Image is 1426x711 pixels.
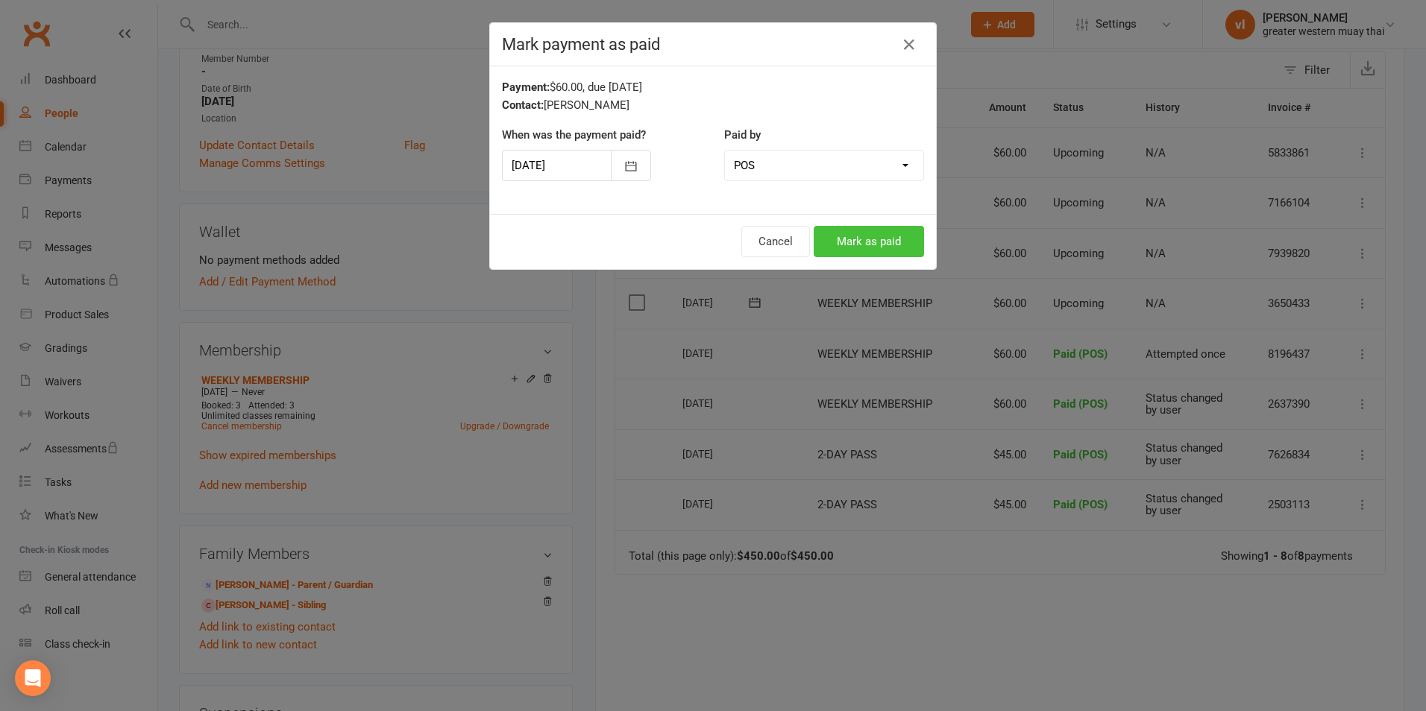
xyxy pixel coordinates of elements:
[502,126,646,144] label: When was the payment paid?
[502,98,544,112] strong: Contact:
[502,78,924,96] div: $60.00, due [DATE]
[502,80,550,94] strong: Payment:
[724,126,761,144] label: Paid by
[814,226,924,257] button: Mark as paid
[502,96,924,114] div: [PERSON_NAME]
[502,35,924,54] h4: Mark payment as paid
[15,660,51,696] div: Open Intercom Messenger
[897,33,921,57] button: Close
[741,226,810,257] button: Cancel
